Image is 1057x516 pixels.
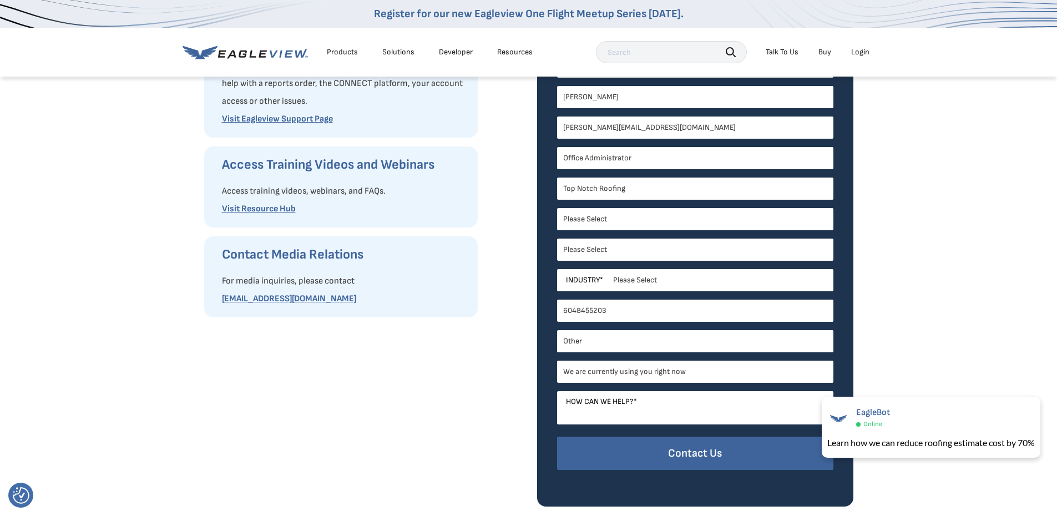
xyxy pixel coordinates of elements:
img: Revisit consent button [13,487,29,504]
a: Visit Resource Hub [222,204,296,214]
div: Products [327,47,358,57]
p: For current Eagleview customers, visit our support page to get help with a reports order, the CON... [222,57,467,110]
span: Online [863,420,882,428]
button: Consent Preferences [13,487,29,504]
p: For media inquiries, please contact [222,272,467,290]
p: Access training videos, webinars, and FAQs. [222,183,467,200]
a: [EMAIL_ADDRESS][DOMAIN_NAME] [222,294,356,304]
h3: Contact Media Relations [222,246,467,264]
a: Developer [439,47,473,57]
h3: Access Training Videos and Webinars [222,156,467,174]
input: Search [596,41,747,63]
div: Login [851,47,869,57]
a: Register for our new Eagleview One Flight Meetup Series [DATE]. [374,7,684,21]
a: Buy [818,47,831,57]
div: Learn how we can reduce roofing estimate cost by 70% [827,436,1035,449]
img: EagleBot [827,407,849,429]
div: Talk To Us [766,47,798,57]
span: EagleBot [856,407,890,418]
div: Solutions [382,47,414,57]
a: Visit Eagleview Support Page [222,114,333,124]
div: Resources [497,47,533,57]
input: Contact Us [557,437,833,471]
